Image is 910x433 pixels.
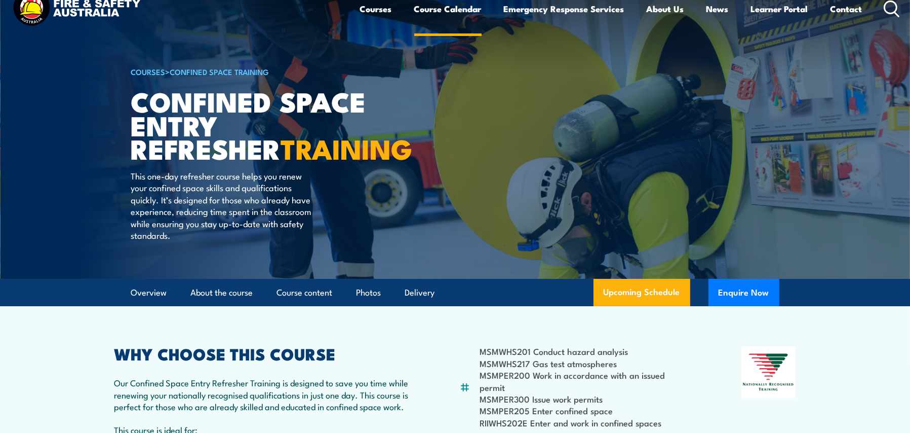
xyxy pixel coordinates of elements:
li: MSMPER200 Work in accordance with an issued permit [480,369,692,393]
h1: Confined Space Entry Refresher [131,89,381,160]
a: Overview [131,279,167,306]
li: MSMWHS217 Gas test atmospheres [480,357,692,369]
p: This one-day refresher course helps you renew your confined space skills and qualifications quick... [131,170,316,241]
a: Delivery [405,279,435,306]
li: MSMWHS201 Conduct hazard analysis [480,345,692,357]
a: About the course [191,279,253,306]
a: Confined Space Training [170,66,269,77]
strong: TRAINING [281,127,413,169]
p: Our Confined Space Entry Refresher Training is designed to save you time while renewing your nati... [114,377,410,412]
a: Course content [277,279,333,306]
a: COURSES [131,66,166,77]
li: MSMPER205 Enter confined space [480,405,692,416]
a: Photos [357,279,381,306]
img: Nationally Recognised Training logo. [741,346,796,398]
a: Upcoming Schedule [594,279,690,306]
li: RIIWHS202E Enter and work in confined spaces [480,417,692,428]
li: MSMPER300 Issue work permits [480,393,692,405]
h2: WHY CHOOSE THIS COURSE [114,346,410,360]
h6: > [131,65,381,78]
button: Enquire Now [708,279,779,306]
